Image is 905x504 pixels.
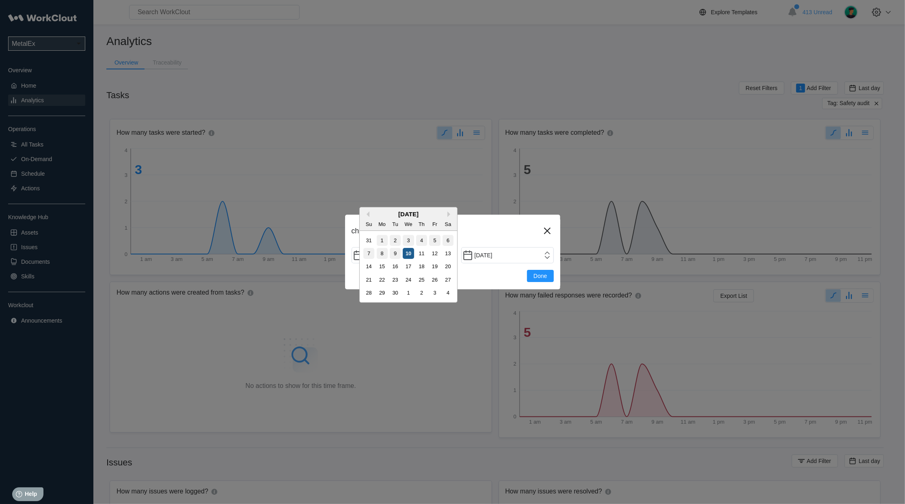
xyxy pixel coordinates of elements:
[429,274,440,285] div: Choose Friday, September 26th, 2025
[443,248,454,259] div: Choose Saturday, September 13th, 2025
[443,261,454,272] div: Choose Saturday, September 20th, 2025
[377,248,388,259] div: Choose Monday, September 8th, 2025
[443,235,454,246] div: Choose Saturday, September 6th, 2025
[377,219,388,230] div: Mo
[390,219,401,230] div: Tu
[390,235,401,246] div: Choose Tuesday, September 2nd, 2025
[403,287,414,298] div: Choose Wednesday, October 1st, 2025
[363,274,374,285] div: Choose Sunday, September 21st, 2025
[527,270,553,282] button: Done
[363,235,374,246] div: Choose Sunday, August 31st, 2025
[360,211,457,218] div: [DATE]
[443,219,454,230] div: Sa
[364,211,369,217] button: Previous Month
[416,274,427,285] div: Choose Thursday, September 25th, 2025
[403,219,414,230] div: We
[429,261,440,272] div: Choose Friday, September 19th, 2025
[363,287,374,298] div: Choose Sunday, September 28th, 2025
[363,248,374,259] div: Choose Sunday, September 7th, 2025
[403,248,414,259] div: Choose Wednesday, September 10th, 2025
[363,219,374,230] div: Su
[443,287,454,298] div: Choose Saturday, October 4th, 2025
[363,261,374,272] div: Choose Sunday, September 14th, 2025
[443,274,454,285] div: Choose Saturday, September 27th, 2025
[429,248,440,259] div: Choose Friday, September 12th, 2025
[416,261,427,272] div: Choose Thursday, September 18th, 2025
[390,274,401,285] div: Choose Tuesday, September 23rd, 2025
[447,211,453,217] button: Next Month
[416,287,427,298] div: Choose Thursday, October 2nd, 2025
[352,227,541,235] div: choose a date range
[403,261,414,272] div: Choose Wednesday, September 17th, 2025
[377,235,388,246] div: Not available Monday, September 1st, 2025
[390,248,401,259] div: Choose Tuesday, September 9th, 2025
[416,219,427,230] div: Th
[362,234,454,299] div: month 2025-09
[377,287,388,298] div: Choose Monday, September 29th, 2025
[429,219,440,230] div: Fr
[429,235,440,246] div: Choose Friday, September 5th, 2025
[390,261,401,272] div: Choose Tuesday, September 16th, 2025
[403,274,414,285] div: Choose Wednesday, September 24th, 2025
[461,247,554,263] input: End Date
[533,273,547,279] span: Done
[390,287,401,298] div: Choose Tuesday, September 30th, 2025
[429,287,440,298] div: Choose Friday, October 3rd, 2025
[377,274,388,285] div: Choose Monday, September 22nd, 2025
[377,261,388,272] div: Choose Monday, September 15th, 2025
[403,235,414,246] div: Choose Wednesday, September 3rd, 2025
[352,247,444,263] input: Start Date
[416,235,427,246] div: Choose Thursday, September 4th, 2025
[416,248,427,259] div: Choose Thursday, September 11th, 2025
